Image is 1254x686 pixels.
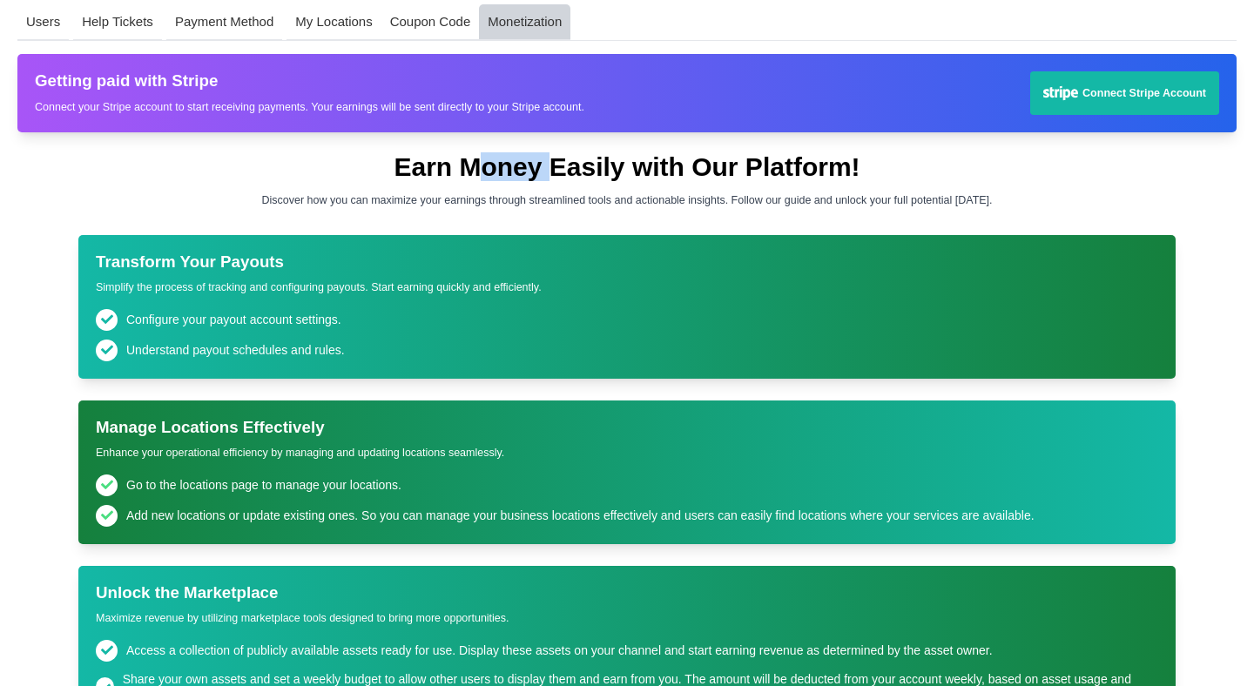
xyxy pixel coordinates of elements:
[78,154,1176,180] h1: Earn Money Easily with Our Platform!
[1030,71,1219,115] button: Connect Stripe Account
[166,4,282,41] a: Payment Method
[1082,86,1206,102] span: Connect Stripe Account
[126,476,401,494] div: Go to the locations page to manage your locations.
[126,642,993,660] div: Access a collection of publicly available assets ready for use. Display these assets on your chan...
[35,100,584,116] p: Connect your Stripe account to start receiving payments. Your earnings will be sent directly to y...
[96,446,1158,461] p: Enhance your operational efficiency by managing and updating locations seamlessly.
[96,252,1158,272] h2: Transform Your Payouts
[96,280,1158,296] p: Simplify the process of tracking and configuring payouts. Start earning quickly and efficiently.
[78,193,1176,209] p: Discover how you can maximize your earnings through streamlined tools and actionable insights. Fo...
[381,4,480,41] a: Coupon Code
[1167,602,1254,686] iframe: Chat Widget
[126,507,1035,525] div: Add new locations or update existing ones. So you can manage your business locations effectively ...
[96,583,1158,603] h2: Unlock the Marketplace
[479,4,570,41] a: Monetization
[126,341,345,360] div: Understand payout schedules and rules.
[287,4,381,41] a: My Locations
[96,611,1158,627] p: Maximize revenue by utilizing marketplace tools designed to bring more opportunities.
[35,71,584,91] h2: Getting paid with Stripe
[126,311,341,329] div: Configure your payout account settings.
[96,418,1158,438] h2: Manage Locations Effectively
[73,4,162,41] a: Help Tickets
[17,4,69,41] a: Users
